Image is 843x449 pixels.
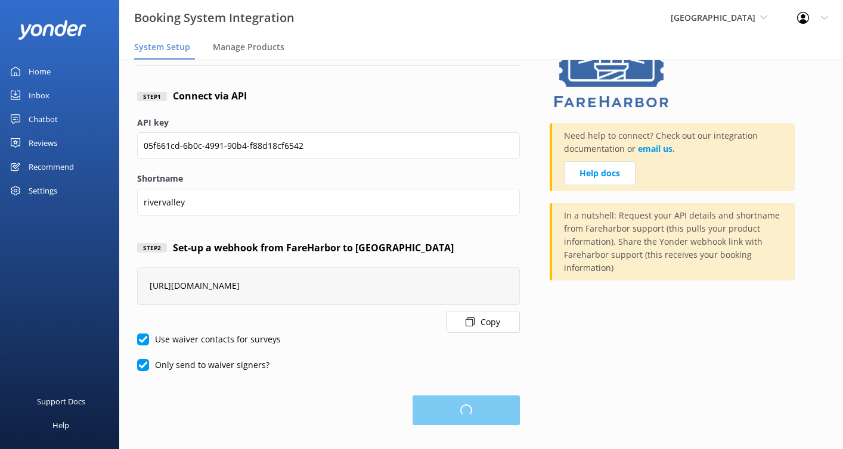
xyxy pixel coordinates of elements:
[137,92,167,101] div: Step 1
[173,89,247,104] h4: Connect via API
[550,203,795,280] div: In a nutshell: Request your API details and shortname from Fareharbor support (this pulls your pr...
[137,189,520,216] input: Shortname
[564,129,783,161] p: Need help to connect? Check out our integration documentation or
[638,143,675,154] a: email us.
[137,267,520,305] div: [URL][DOMAIN_NAME]
[446,311,520,333] button: Copy
[137,333,281,346] label: Use waiver contacts for surveys
[137,358,269,372] label: Only send to waiver signers?
[671,12,755,23] span: [GEOGRAPHIC_DATA]
[137,172,520,185] label: Shortname
[29,155,74,179] div: Recommend
[137,132,520,159] input: API key
[173,241,454,256] h4: Set-up a webhook from FareHarbor to [GEOGRAPHIC_DATA]
[564,161,636,185] a: Help docs
[29,60,51,83] div: Home
[134,8,295,27] h3: Booking System Integration
[137,116,520,129] label: API key
[137,243,167,252] div: Step 2
[29,83,49,107] div: Inbox
[213,41,284,53] span: Manage Products
[29,107,58,131] div: Chatbot
[29,131,57,155] div: Reviews
[37,389,85,413] div: Support Docs
[29,179,57,202] div: Settings
[52,413,69,437] div: Help
[18,20,86,40] img: yonder-white-logo.png
[134,41,190,53] span: System Setup
[550,28,676,111] img: 1629843345..png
